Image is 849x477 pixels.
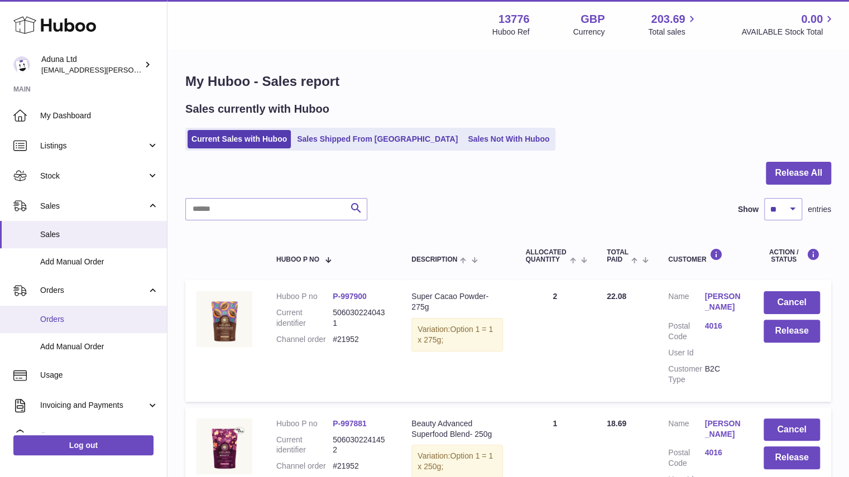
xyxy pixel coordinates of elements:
[741,12,836,37] a: 0.00 AVAILABLE Stock Total
[648,27,698,37] span: Total sales
[276,435,333,456] dt: Current identifier
[704,291,741,312] a: [PERSON_NAME]
[418,325,493,344] span: Option 1 = 1 x 275g;
[766,162,831,185] button: Release All
[704,418,741,440] a: [PERSON_NAME]
[411,291,503,312] div: Super Cacao Powder- 275g
[276,256,319,263] span: Huboo P no
[276,307,333,329] dt: Current identifier
[607,419,626,428] span: 18.69
[525,249,567,263] span: ALLOCATED Quantity
[333,307,389,329] dd: 5060302240431
[808,204,831,215] span: entries
[411,418,503,440] div: Beauty Advanced Superfood Blend- 250g
[764,320,820,343] button: Release
[40,141,147,151] span: Listings
[411,256,457,263] span: Description
[607,292,626,301] span: 22.08
[41,54,142,75] div: Aduna Ltd
[704,364,741,385] dd: B2C
[668,418,704,442] dt: Name
[704,321,741,331] a: 4016
[40,430,159,441] span: Cases
[185,102,329,117] h2: Sales currently with Huboo
[668,321,704,342] dt: Postal Code
[40,314,159,325] span: Orders
[40,201,147,211] span: Sales
[514,280,596,401] td: 2
[276,291,333,302] dt: Huboo P no
[40,285,147,296] span: Orders
[418,451,493,471] span: Option 1 = 1 x 250g;
[738,204,759,215] label: Show
[185,73,831,90] h1: My Huboo - Sales report
[40,257,159,267] span: Add Manual Order
[607,249,629,263] span: Total paid
[573,27,605,37] div: Currency
[276,418,333,429] dt: Huboo P no
[196,291,252,347] img: SUPER-CACAO-POWDER-POUCH-FOP-CHALK.jpg
[40,341,159,352] span: Add Manual Order
[668,291,704,315] dt: Name
[40,229,159,240] span: Sales
[668,364,704,385] dt: Customer Type
[648,12,698,37] a: 203.69 Total sales
[333,461,389,471] dd: #21952
[651,12,685,27] span: 203.69
[40,171,147,181] span: Stock
[196,418,252,474] img: BEAUTY-ADVANCED-SUPERFOOD-BLEND-POUCH-FOP-CHALK.jpg
[492,27,530,37] div: Huboo Ref
[411,318,503,351] div: Variation:
[801,12,823,27] span: 0.00
[741,27,836,37] span: AVAILABLE Stock Total
[668,348,704,358] dt: User Id
[668,248,741,263] div: Customer
[13,435,154,455] a: Log out
[333,292,367,301] a: P-997900
[581,12,605,27] strong: GBP
[464,130,553,148] a: Sales Not With Huboo
[40,400,147,411] span: Invoicing and Payments
[668,447,704,469] dt: Postal Code
[704,447,741,458] a: 4016
[40,370,159,380] span: Usage
[276,461,333,471] dt: Channel order
[333,334,389,345] dd: #21952
[188,130,291,148] a: Current Sales with Huboo
[764,418,820,441] button: Cancel
[498,12,530,27] strong: 13776
[333,419,367,428] a: P-997881
[333,435,389,456] dd: 5060302241452
[276,334,333,345] dt: Channel order
[764,248,820,263] div: Action / Status
[764,291,820,314] button: Cancel
[13,56,30,73] img: deborahe.kamara@aduna.com
[764,446,820,469] button: Release
[293,130,462,148] a: Sales Shipped From [GEOGRAPHIC_DATA]
[40,110,159,121] span: My Dashboard
[41,65,284,74] span: [EMAIL_ADDRESS][PERSON_NAME][PERSON_NAME][DOMAIN_NAME]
